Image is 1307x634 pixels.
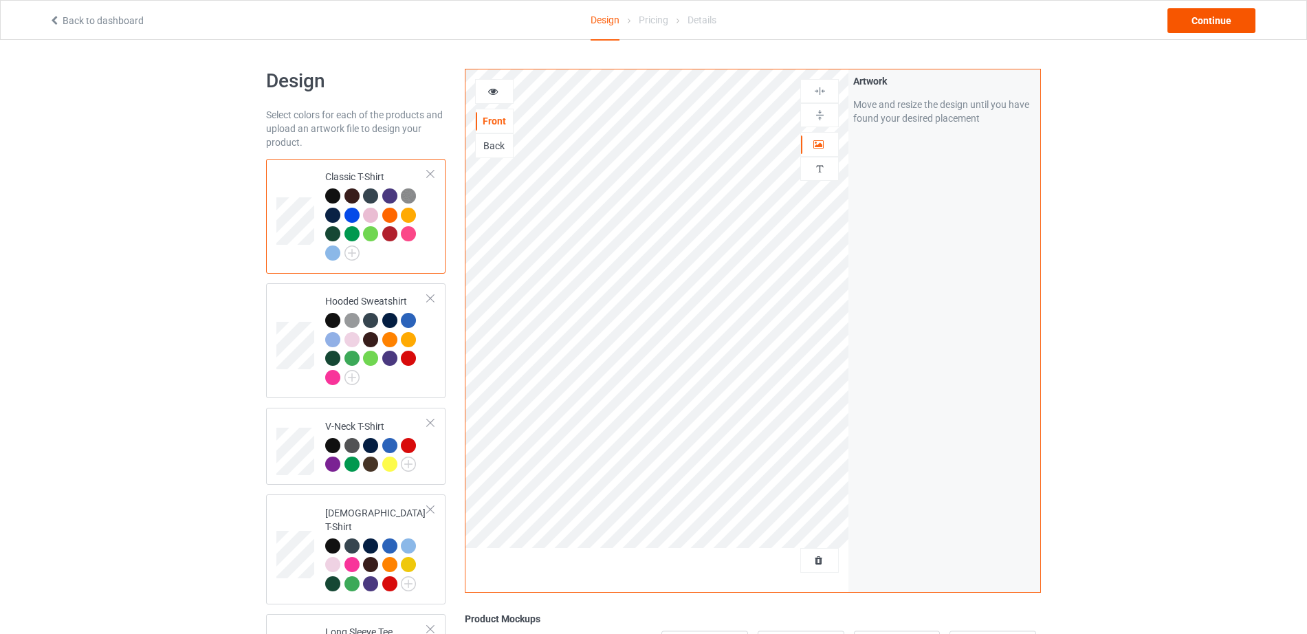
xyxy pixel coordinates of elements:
h1: Design [266,69,446,94]
div: Classic T-Shirt [266,159,446,274]
div: Artwork [853,74,1035,88]
div: [DEMOGRAPHIC_DATA] T-Shirt [325,506,428,591]
img: svg+xml;base64,PD94bWwgdmVyc2lvbj0iMS4wIiBlbmNvZGluZz0iVVRGLTgiPz4KPHN2ZyB3aWR0aD0iMjJweCIgaGVpZ2... [344,245,360,261]
div: Move and resize the design until you have found your desired placement [853,98,1035,125]
div: [DEMOGRAPHIC_DATA] T-Shirt [266,494,446,604]
img: svg%3E%0A [813,109,826,122]
div: Continue [1167,8,1255,33]
div: Details [688,1,716,39]
div: Classic T-Shirt [325,170,428,259]
div: Design [591,1,619,41]
div: V-Neck T-Shirt [266,408,446,485]
img: svg%3E%0A [813,85,826,98]
div: Product Mockups [465,612,1041,626]
div: Hooded Sweatshirt [325,294,428,384]
div: Pricing [639,1,668,39]
div: Select colors for each of the products and upload an artwork file to design your product. [266,108,446,149]
div: Hooded Sweatshirt [266,283,446,398]
img: svg%3E%0A [813,162,826,175]
div: Back [476,139,513,153]
div: Front [476,114,513,128]
img: svg+xml;base64,PD94bWwgdmVyc2lvbj0iMS4wIiBlbmNvZGluZz0iVVRGLTgiPz4KPHN2ZyB3aWR0aD0iMjJweCIgaGVpZ2... [401,457,416,472]
img: heather_texture.png [401,188,416,204]
a: Back to dashboard [49,15,144,26]
img: svg+xml;base64,PD94bWwgdmVyc2lvbj0iMS4wIiBlbmNvZGluZz0iVVRGLTgiPz4KPHN2ZyB3aWR0aD0iMjJweCIgaGVpZ2... [401,576,416,591]
div: V-Neck T-Shirt [325,419,428,471]
img: svg+xml;base64,PD94bWwgdmVyc2lvbj0iMS4wIiBlbmNvZGluZz0iVVRGLTgiPz4KPHN2ZyB3aWR0aD0iMjJweCIgaGVpZ2... [344,370,360,385]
